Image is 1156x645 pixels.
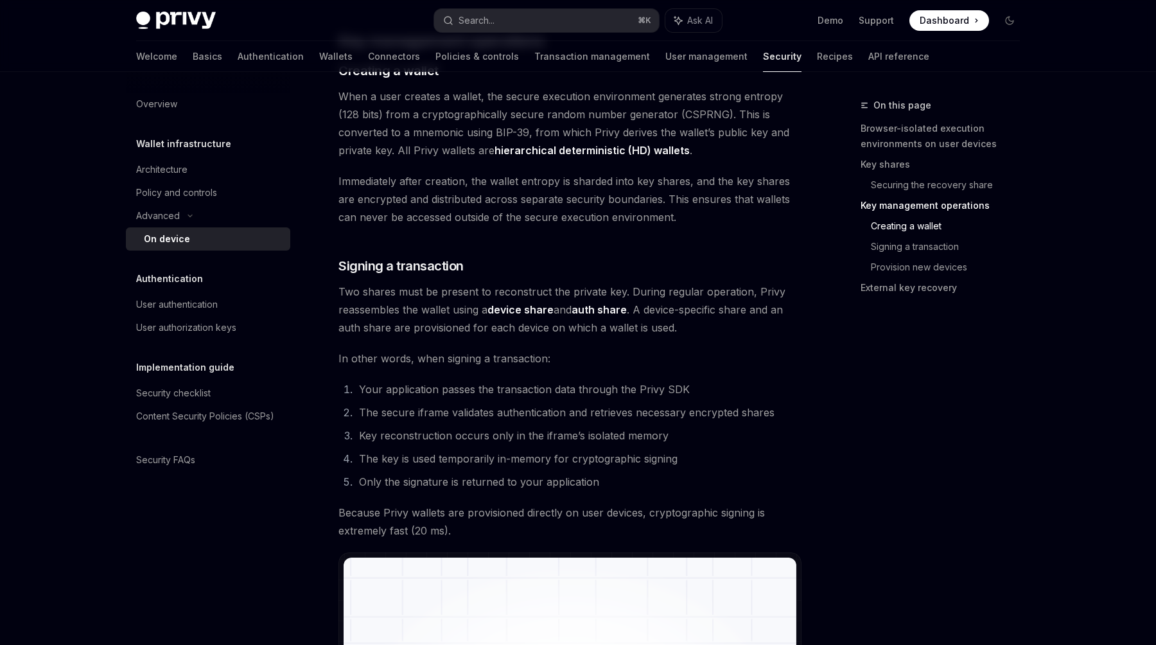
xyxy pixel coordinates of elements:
[861,118,1030,154] a: Browser-isolated execution environments on user devices
[338,87,801,159] span: When a user creates a wallet, the secure execution environment generates strong entropy (128 bits...
[136,271,203,287] h5: Authentication
[495,144,690,157] a: hierarchical deterministic (HD) wallets
[873,98,931,113] span: On this page
[319,41,353,72] a: Wallets
[861,195,1030,216] a: Key management operations
[136,41,177,72] a: Welcome
[435,41,519,72] a: Policies & controls
[126,227,290,251] a: On device
[920,14,969,27] span: Dashboard
[355,450,801,468] li: The key is used temporarily in-memory for cryptographic signing
[861,278,1030,298] a: External key recovery
[763,41,801,72] a: Security
[136,385,211,401] div: Security checklist
[338,172,801,226] span: Immediately after creation, the wallet entropy is sharded into key shares, and the key shares are...
[126,181,290,204] a: Policy and controls
[909,10,989,31] a: Dashboard
[871,216,1030,236] a: Creating a wallet
[136,185,217,200] div: Policy and controls
[871,236,1030,257] a: Signing a transaction
[126,93,290,116] a: Overview
[136,162,188,177] div: Architecture
[687,14,713,27] span: Ask AI
[871,257,1030,278] a: Provision new devices
[338,349,801,367] span: In other words, when signing a transaction:
[193,41,222,72] a: Basics
[355,427,801,445] li: Key reconstruction occurs only in the iframe’s isolated memory
[487,303,554,316] strong: device share
[338,504,801,540] span: Because Privy wallets are provisioned directly on user devices, cryptographic signing is extremel...
[817,41,853,72] a: Recipes
[868,41,929,72] a: API reference
[126,293,290,316] a: User authentication
[136,136,231,152] h5: Wallet infrastructure
[338,283,801,337] span: Two shares must be present to reconstruct the private key. During regular operation, Privy reasse...
[144,231,190,247] div: On device
[126,448,290,472] a: Security FAQs
[665,41,748,72] a: User management
[136,409,274,424] div: Content Security Policies (CSPs)
[355,403,801,421] li: The secure iframe validates authentication and retrieves necessary encrypted shares
[136,452,195,468] div: Security FAQs
[355,380,801,398] li: Your application passes the transaction data through the Privy SDK
[818,14,843,27] a: Demo
[136,96,177,112] div: Overview
[338,257,464,275] span: Signing a transaction
[126,316,290,339] a: User authorization keys
[871,175,1030,195] a: Securing the recovery share
[136,12,216,30] img: dark logo
[534,41,650,72] a: Transaction management
[859,14,894,27] a: Support
[434,9,659,32] button: Search...⌘K
[136,320,236,335] div: User authorization keys
[355,473,801,491] li: Only the signature is returned to your application
[999,10,1020,31] button: Toggle dark mode
[665,9,722,32] button: Ask AI
[638,15,651,26] span: ⌘ K
[459,13,495,28] div: Search...
[126,158,290,181] a: Architecture
[136,208,180,224] div: Advanced
[368,41,420,72] a: Connectors
[126,405,290,428] a: Content Security Policies (CSPs)
[861,154,1030,175] a: Key shares
[136,360,234,375] h5: Implementation guide
[136,297,218,312] div: User authentication
[572,303,627,316] strong: auth share
[238,41,304,72] a: Authentication
[126,382,290,405] a: Security checklist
